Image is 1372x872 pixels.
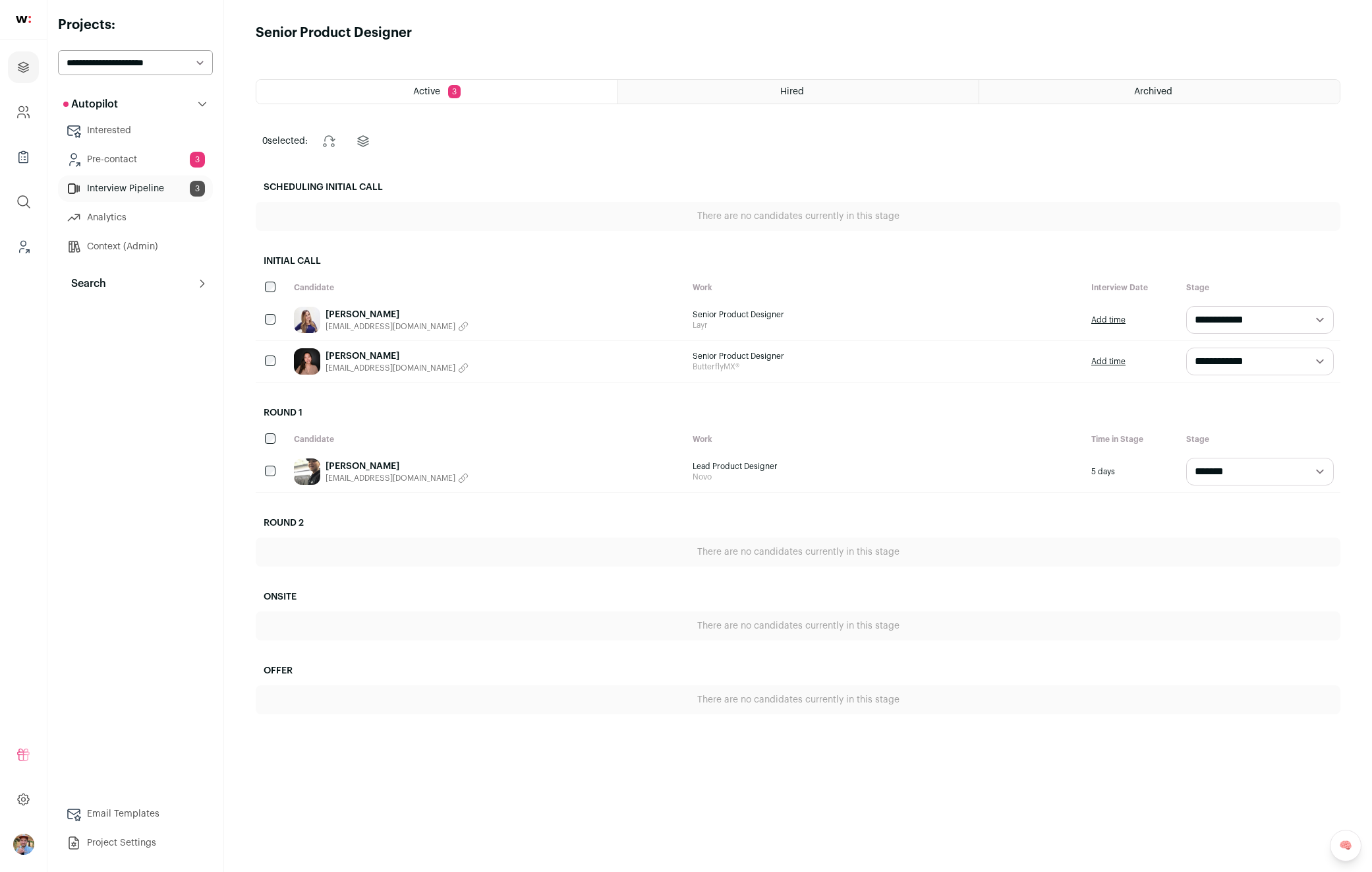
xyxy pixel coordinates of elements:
[58,830,213,856] a: Project Settings
[326,363,455,373] span: [EMAIL_ADDRESS][DOMAIN_NAME]
[262,137,268,146] span: 0
[326,473,469,483] button: [EMAIL_ADDRESS][DOMAIN_NAME]
[693,361,1078,372] span: ButterflyMX®
[262,135,308,148] span: selected:
[618,80,979,104] a: Hired
[686,427,1085,451] div: Work
[326,363,469,373] button: [EMAIL_ADDRESS][DOMAIN_NAME]
[256,398,1340,427] h2: Round 1
[326,473,455,483] span: [EMAIL_ADDRESS][DOMAIN_NAME]
[256,173,1340,202] h2: Scheduling Initial Call
[413,87,440,96] span: Active
[256,247,1340,276] h2: Initial Call
[693,309,1078,320] span: Senior Product Designer
[63,96,118,112] p: Autopilot
[1085,276,1180,299] div: Interview Date
[326,460,469,473] a: [PERSON_NAME]
[693,320,1078,330] span: Layr
[326,321,469,332] button: [EMAIL_ADDRESS][DOMAIN_NAME]
[13,834,34,855] button: Open dropdown
[780,87,804,96] span: Hired
[190,152,205,168] span: 3
[686,276,1085,299] div: Work
[256,611,1340,640] div: There are no candidates currently in this stage
[1134,87,1172,96] span: Archived
[58,117,213,144] a: Interested
[58,204,213,231] a: Analytics
[326,350,469,363] a: [PERSON_NAME]
[256,202,1340,231] div: There are no candidates currently in this stage
[58,91,213,117] button: Autopilot
[58,146,213,173] a: Pre-contact3
[1085,451,1180,492] div: 5 days
[287,276,686,299] div: Candidate
[256,656,1340,685] h2: Offer
[287,427,686,451] div: Candidate
[63,276,106,292] p: Search
[8,231,39,263] a: Leads (Backoffice)
[326,308,469,321] a: [PERSON_NAME]
[16,16,31,23] img: wellfound-shorthand-0d5821cbd27db2630d0214b213865d53afaa358527fdda9d0ea32b1df1b89c2c.svg
[256,582,1340,611] h2: Onsite
[313,125,345,157] button: Change stage
[58,234,213,260] a: Context (Admin)
[58,801,213,827] a: Email Templates
[1091,315,1126,325] a: Add time
[1180,276,1340,299] div: Stage
[294,458,320,485] img: 71e4107ba415986767260f04a0c50004645a8c7f015de589d0c5bdd6db897fce
[256,685,1340,714] div: There are no candidates currently in this stage
[58,175,213,202] a: Interview Pipeline3
[448,85,461,98] span: 3
[693,351,1078,361] span: Senior Product Designer
[294,348,320,375] img: 5343719d0f27335240682bba949158b4c1b870ace72cd301c54bf08cc9185a0d.jpg
[58,270,213,297] button: Search
[256,538,1340,567] div: There are no candidates currently in this stage
[1085,427,1180,451] div: Time in Stage
[979,80,1340,104] a: Archived
[1091,356,1126,367] a: Add time
[58,16,213,34] h2: Projects:
[326,321,455,332] span: [EMAIL_ADDRESS][DOMAIN_NAME]
[190,181,205,197] span: 3
[8,141,39,173] a: Company Lists
[8,51,39,83] a: Projects
[256,509,1340,538] h2: Round 2
[294,307,320,333] img: 845016173940d09d812c0230dda9996f6e0e3920fe1cb100521a70495394aa09
[13,834,34,855] img: 7975094-medium_jpg
[693,461,1078,472] span: Lead Product Designer
[8,96,39,128] a: Company and ATS Settings
[1330,830,1361,861] a: 🧠
[1180,427,1340,451] div: Stage
[256,24,412,42] h1: Senior Product Designer
[693,472,1078,482] span: Novo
